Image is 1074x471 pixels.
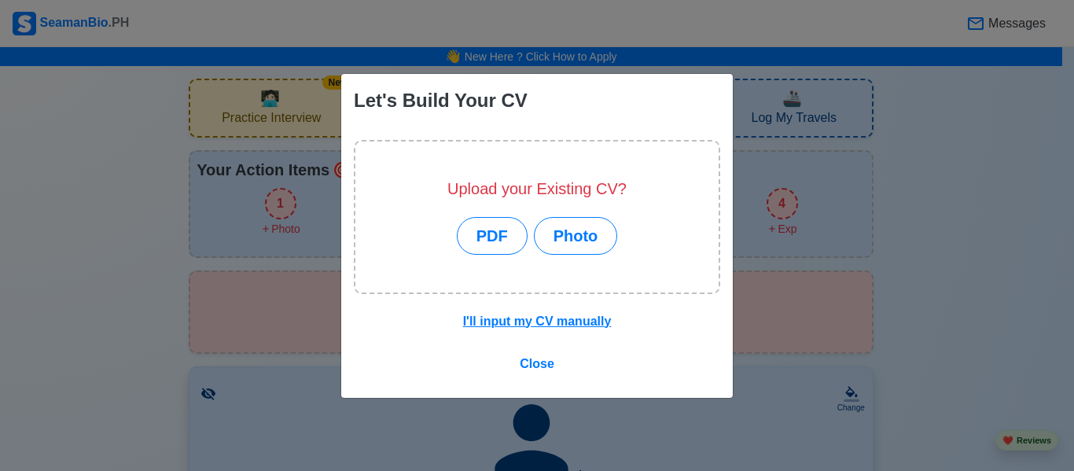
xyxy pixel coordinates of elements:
button: PDF [457,217,528,255]
button: Photo [534,217,618,255]
span: Close [520,357,554,370]
u: I'll input my CV manually [463,315,612,328]
button: Close [509,349,565,379]
button: I'll input my CV manually [453,307,622,337]
div: Let's Build Your CV [354,86,528,115]
h5: Upload your Existing CV? [447,179,627,198]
